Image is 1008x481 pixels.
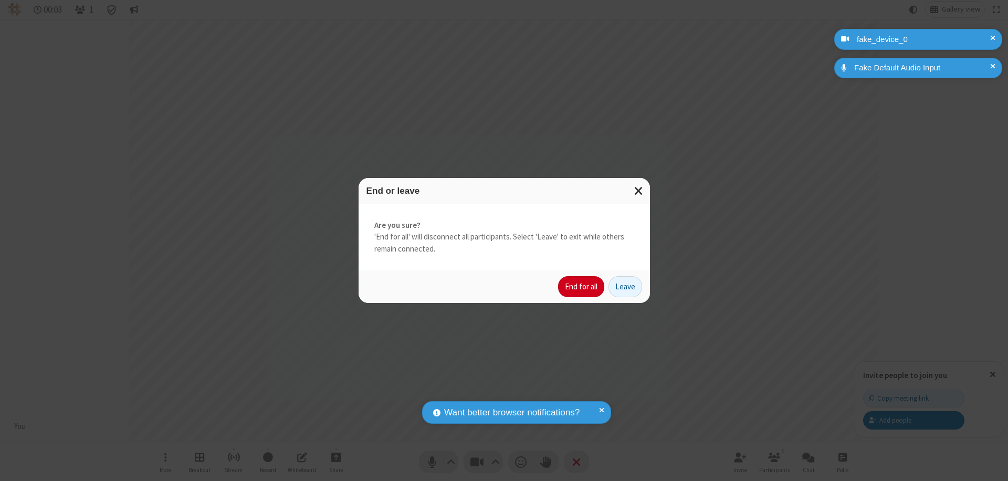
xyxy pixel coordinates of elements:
[359,204,650,271] div: 'End for all' will disconnect all participants. Select 'Leave' to exit while others remain connec...
[366,186,642,196] h3: End or leave
[374,219,634,232] strong: Are you sure?
[628,178,650,204] button: Close modal
[608,276,642,297] button: Leave
[444,406,580,420] span: Want better browser notifications?
[558,276,604,297] button: End for all
[853,34,994,46] div: fake_device_0
[850,62,994,74] div: Fake Default Audio Input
